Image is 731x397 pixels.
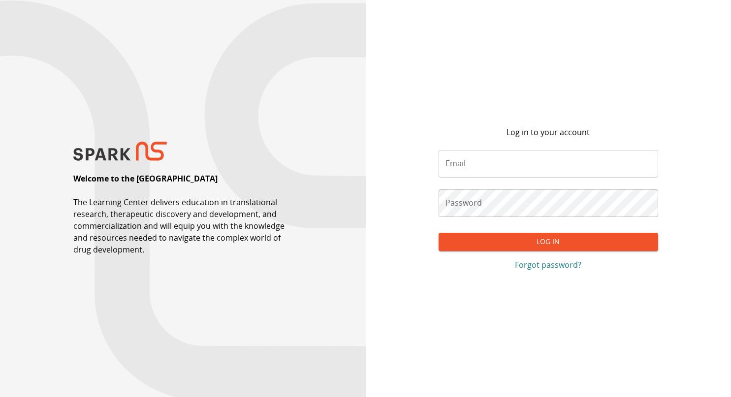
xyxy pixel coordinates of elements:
a: Forgot password? [439,259,658,271]
img: SPARK NS [73,142,167,161]
p: Log in to your account [507,126,590,138]
p: Welcome to the [GEOGRAPHIC_DATA] [73,173,218,184]
p: The Learning Center delivers education in translational research, therapeutic discovery and devel... [73,196,293,255]
button: Log In [439,233,658,251]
